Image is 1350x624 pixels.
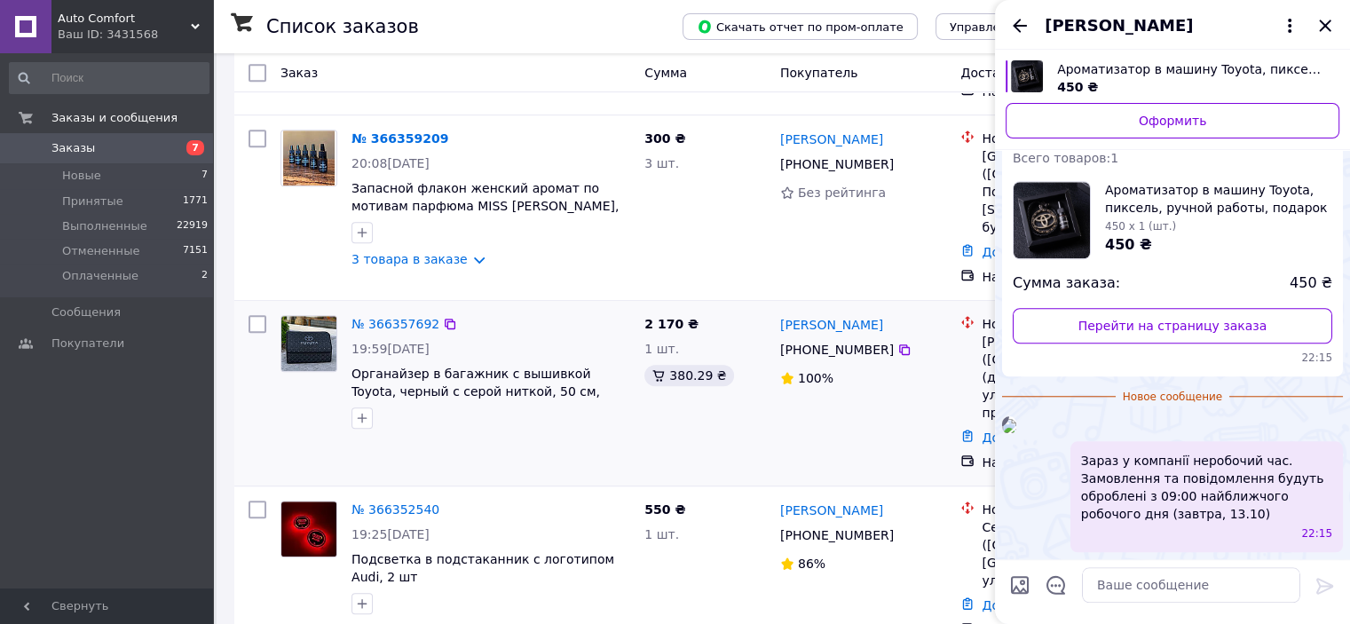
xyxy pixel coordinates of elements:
div: Ваш ID: 3431568 [58,27,213,43]
div: Нова Пошта [982,501,1163,518]
div: Семеновка ([GEOGRAPHIC_DATA], [GEOGRAPHIC_DATA].), №1: ул. Героев Украины, 64 [982,518,1163,589]
a: Добавить ЭН [982,598,1066,612]
span: 450 ₴ [1290,273,1332,294]
span: Отмененные [62,243,139,259]
span: Покупатели [51,336,124,351]
span: Новое сообщение [1116,390,1229,405]
span: Скачать отчет по пром-оплате [697,19,904,35]
img: 5605437270_w1000_h1000_aromatizator-v-mashinu.jpg [1014,182,1090,258]
span: 7 [186,140,204,155]
div: Наложенный платеж [982,454,1163,471]
span: Сумма заказа: [1013,273,1120,294]
button: Скачать отчет по пром-оплате [683,13,918,40]
img: Фото товару [281,316,336,371]
span: Заказы [51,140,95,156]
span: Зараз у компанії неробочий час. Замовлення та повідомлення будуть оброблені з 09:00 найближчого р... [1081,452,1332,523]
span: 3 шт. [644,156,679,170]
div: 380.29 ₴ [644,365,733,386]
span: 450 x 1 (шт.) [1105,220,1176,233]
span: Принятые [62,194,123,209]
div: [PERSON_NAME] ([GEOGRAPHIC_DATA].), № 4 (до 30 кг на одне місце): ул. [PERSON_NAME], 26-Г, прим. ... [982,333,1163,422]
a: Оформить [1006,103,1339,138]
span: 19:59[DATE] [351,342,430,356]
a: № 366352540 [351,502,439,517]
input: Поиск [9,62,209,94]
a: [PERSON_NAME] [780,502,883,519]
button: Закрыть [1314,15,1336,36]
span: 450 ₴ [1057,80,1098,94]
a: Добавить ЭН [982,245,1066,259]
img: Фото товару [283,130,336,186]
span: Покупатель [780,66,858,80]
button: [PERSON_NAME] [1045,14,1300,37]
span: Сообщения [51,304,121,320]
span: [PERSON_NAME] [1045,14,1193,37]
div: Нова Пошта [982,315,1163,333]
span: Заказы и сообщения [51,110,178,126]
a: Запасной флакон женский аромат по мотивам парфюма MISS [PERSON_NAME], DIOR, 10 ml [351,181,619,231]
span: 100% [798,371,833,385]
img: Фото товару [281,502,336,557]
span: Доставка и оплата [960,66,1084,80]
a: Органайзер в багажник с вышивкой Toyota, черный с серой ниткой, 50 см, автомобильный органайзер в... [351,367,600,416]
a: № 366359209 [351,131,448,146]
span: 1 шт. [644,527,679,541]
span: 450 ₴ [1105,236,1152,253]
span: Всего товаров: 1 [1013,151,1118,165]
a: Фото товару [280,501,337,557]
button: Управление статусами [936,13,1103,40]
span: 2 [201,268,208,284]
span: 2 170 ₴ [644,317,699,331]
span: Без рейтинга [798,186,886,200]
span: Auto Comfort [58,11,191,27]
div: [GEOGRAPHIC_DATA] ([GEOGRAPHIC_DATA].), Поштомат №5047: вул. [STREET_ADDRESS] (біля будинку) [982,147,1163,236]
span: 19:25[DATE] [351,527,430,541]
span: Выполненные [62,218,147,234]
span: 86% [798,557,825,571]
span: Ароматизатор в машину Toyota, пиксель, ручной работы, подарок мужчине [1057,60,1325,78]
button: Назад [1009,15,1030,36]
div: Нова Пошта [982,130,1163,147]
img: 5605437270_w700_h500_aromatizator-v-mashinu.jpg [1011,60,1043,92]
a: Добавить ЭН [982,430,1066,445]
a: Посмотреть товар [1006,60,1339,96]
span: Заказ [280,66,318,80]
span: Сумма [644,66,687,80]
a: Подсветка в подстаканник с логотипом Audi, 2 шт [351,552,614,584]
img: 81674c45-15a3-40d7-b777-be042ba16b36_w500_h500 [1002,419,1016,433]
a: Фото товару [280,130,337,186]
span: 550 ₴ [644,502,685,517]
span: 300 ₴ [644,131,685,146]
span: 1771 [183,194,208,209]
span: 20:08[DATE] [351,156,430,170]
a: № 366357692 [351,317,439,331]
span: 7151 [183,243,208,259]
a: 3 товара в заказе [351,252,468,266]
span: 22:15 12.10.2025 [1301,526,1332,541]
a: [PERSON_NAME] [780,130,883,148]
button: Открыть шаблоны ответов [1045,573,1068,596]
div: [PHONE_NUMBER] [777,523,897,548]
div: [PHONE_NUMBER] [777,152,897,177]
span: 22:15 12.10.2025 [1013,351,1332,366]
span: Новые [62,168,101,184]
span: Управление статусами [950,20,1089,34]
span: 1 шт. [644,342,679,356]
a: [PERSON_NAME] [780,316,883,334]
div: [PHONE_NUMBER] [777,337,897,362]
a: Фото товару [280,315,337,372]
span: 7 [201,168,208,184]
span: Оплаченные [62,268,138,284]
span: 22919 [177,218,208,234]
a: Перейти на страницу заказа [1013,308,1332,344]
h1: Список заказов [266,16,419,37]
span: Ароматизатор в машину Toyota, пиксель, ручной работы, подарок мужчине [1105,181,1332,217]
div: Наложенный платеж [982,268,1163,286]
